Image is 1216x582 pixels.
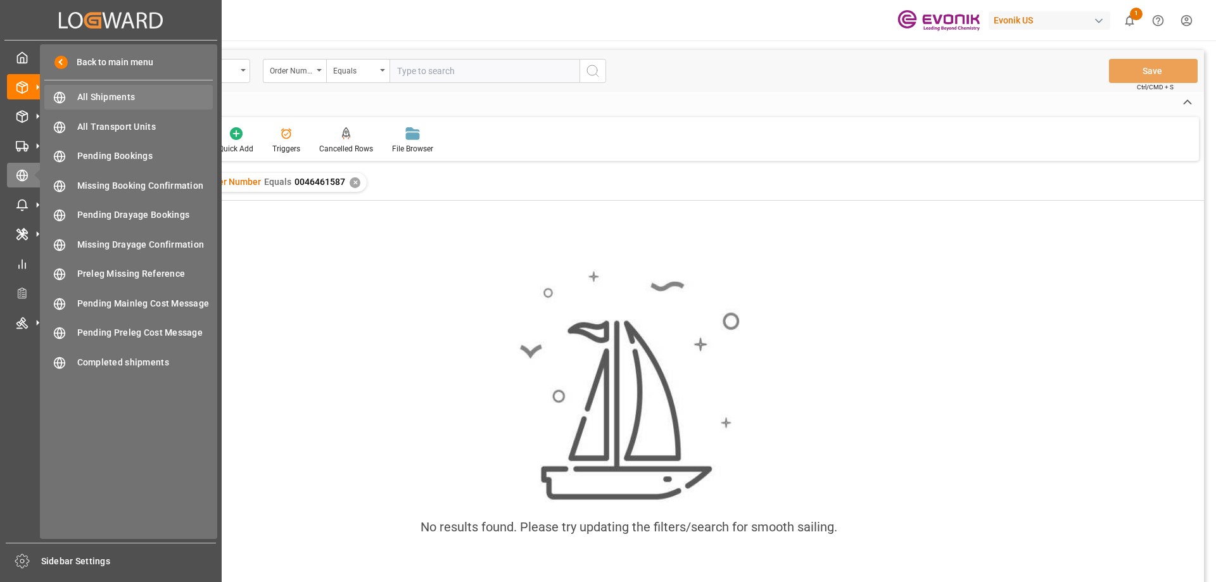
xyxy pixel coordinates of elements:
button: open menu [263,59,326,83]
a: Pending Drayage Bookings [44,203,213,227]
span: Completed shipments [77,356,213,369]
span: Equals [264,177,291,187]
img: Evonik-brand-mark-Deep-Purple-RGB.jpeg_1700498283.jpeg [897,9,980,32]
button: Help Center [1144,6,1172,35]
span: Missing Drayage Confirmation [77,238,213,251]
div: Quick Add [218,143,253,155]
button: show 1 new notifications [1115,6,1144,35]
div: Order Number [270,62,313,77]
a: Pending Preleg Cost Message [44,320,213,345]
span: Preleg Missing Reference [77,267,213,281]
a: My Reports [7,251,215,275]
span: Pending Mainleg Cost Message [77,297,213,310]
button: Save [1109,59,1198,83]
span: Missing Booking Confirmation [77,179,213,193]
span: All Transport Units [77,120,213,134]
span: Pending Drayage Bookings [77,208,213,222]
div: No results found. Please try updating the filters/search for smooth sailing. [421,517,837,536]
img: smooth_sailing.jpeg [518,269,740,502]
div: File Browser [392,143,433,155]
a: All Shipments [44,85,213,110]
a: Preleg Missing Reference [44,262,213,286]
a: Missing Drayage Confirmation [44,232,213,256]
div: Equals [333,62,376,77]
a: All Transport Units [44,114,213,139]
button: open menu [326,59,389,83]
a: Completed shipments [44,350,213,374]
span: Ctrl/CMD + S [1137,82,1174,92]
span: Pending Preleg Cost Message [77,326,213,339]
div: Cancelled Rows [319,143,373,155]
a: Missing Booking Confirmation [44,173,213,198]
span: 1 [1130,8,1143,20]
span: Back to main menu [68,56,153,69]
div: Evonik US [989,11,1110,30]
span: All Shipments [77,91,213,104]
span: 0046461587 [294,177,345,187]
button: search button [579,59,606,83]
a: My Cockpit [7,45,215,70]
span: Pending Bookings [77,149,213,163]
button: Evonik US [989,8,1115,32]
a: Pending Mainleg Cost Message [44,291,213,315]
a: Pending Bookings [44,144,213,168]
span: Order Number [204,177,261,187]
span: Sidebar Settings [41,555,217,568]
div: Triggers [272,143,300,155]
div: ✕ [350,177,360,188]
a: Transport Planner [7,281,215,305]
input: Type to search [389,59,579,83]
